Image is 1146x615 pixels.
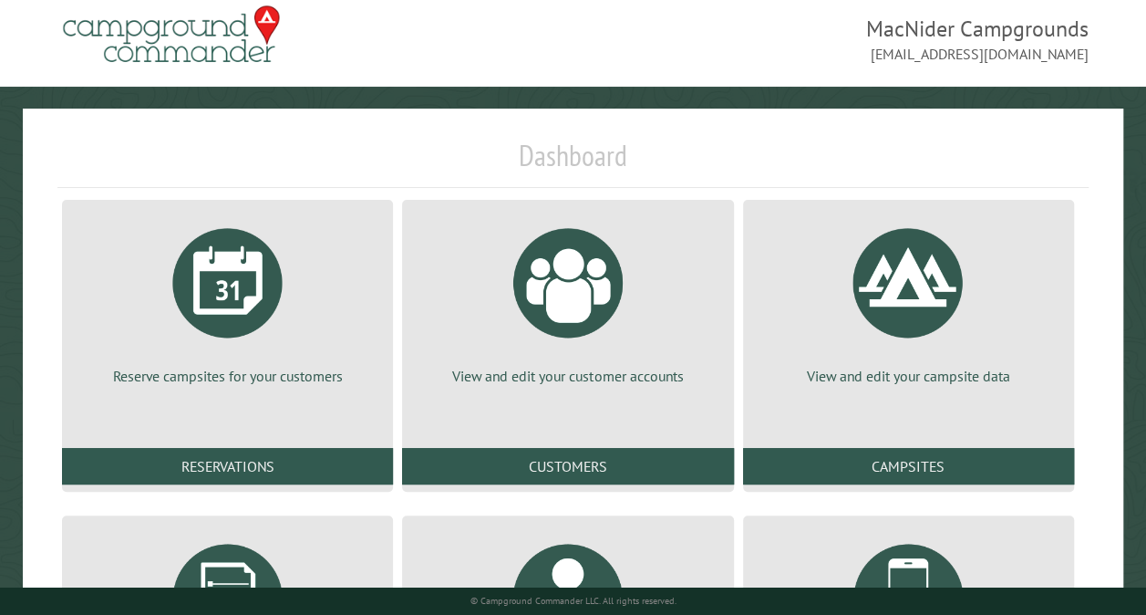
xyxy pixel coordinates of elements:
[470,595,676,607] small: © Campground Commander LLC. All rights reserved.
[84,366,371,386] p: Reserve campsites for your customers
[765,366,1052,386] p: View and edit your campsite data
[402,448,733,485] a: Customers
[62,448,393,485] a: Reservations
[424,366,711,386] p: View and edit your customer accounts
[573,14,1089,65] span: MacNider Campgrounds [EMAIL_ADDRESS][DOMAIN_NAME]
[765,214,1052,386] a: View and edit your campsite data
[84,214,371,386] a: Reserve campsites for your customers
[424,214,711,386] a: View and edit your customer accounts
[743,448,1074,485] a: Campsites
[57,138,1089,188] h1: Dashboard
